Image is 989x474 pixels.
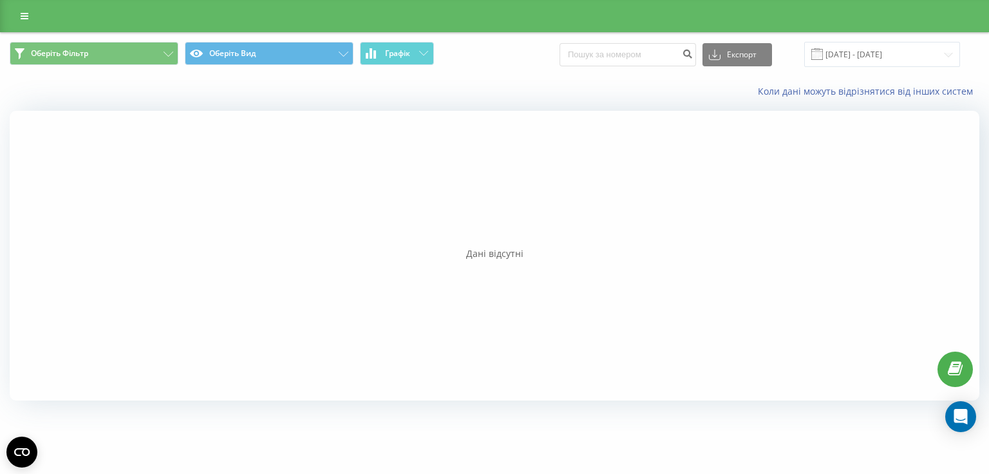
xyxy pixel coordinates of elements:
[360,42,434,65] button: Графік
[10,42,178,65] button: Оберіть Фільтр
[560,43,696,66] input: Пошук за номером
[10,247,979,260] div: Дані відсутні
[185,42,353,65] button: Оберіть Вид
[31,48,88,59] span: Оберіть Фільтр
[945,401,976,432] div: Open Intercom Messenger
[6,437,37,468] button: Open CMP widget
[385,49,410,58] span: Графік
[702,43,772,66] button: Експорт
[758,85,979,97] a: Коли дані можуть відрізнятися вiд інших систем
